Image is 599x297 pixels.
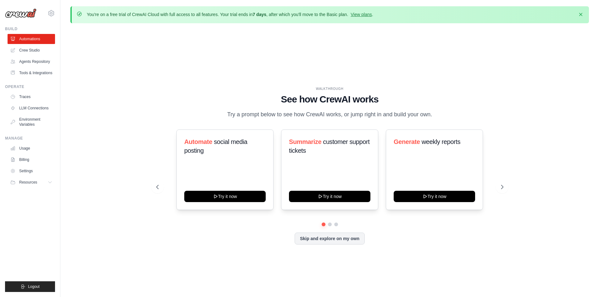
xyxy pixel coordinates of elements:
[289,138,369,154] span: customer support tickets
[184,138,212,145] span: Automate
[8,166,55,176] a: Settings
[289,191,370,202] button: Try it now
[8,68,55,78] a: Tools & Integrations
[8,177,55,187] button: Resources
[87,11,373,18] p: You're on a free trial of CrewAI Cloud with full access to all features. Your trial ends in , aft...
[184,138,247,154] span: social media posting
[568,267,599,297] iframe: Chat Widget
[5,8,36,18] img: Logo
[156,94,503,105] h1: See how CrewAI works
[295,233,365,245] button: Skip and explore on my own
[8,114,55,129] a: Environment Variables
[422,138,460,145] span: weekly reports
[8,143,55,153] a: Usage
[5,136,55,141] div: Manage
[224,110,435,119] p: Try a prompt below to see how CrewAI works, or jump right in and build your own.
[8,92,55,102] a: Traces
[184,191,266,202] button: Try it now
[156,86,503,91] div: WALKTHROUGH
[394,138,420,145] span: Generate
[19,180,37,185] span: Resources
[8,34,55,44] a: Automations
[5,281,55,292] button: Logout
[5,84,55,89] div: Operate
[8,103,55,113] a: LLM Connections
[8,57,55,67] a: Agents Repository
[8,45,55,55] a: Crew Studio
[28,284,40,289] span: Logout
[252,12,266,17] strong: 7 days
[351,12,372,17] a: View plans
[394,191,475,202] button: Try it now
[289,138,321,145] span: Summarize
[8,155,55,165] a: Billing
[5,26,55,31] div: Build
